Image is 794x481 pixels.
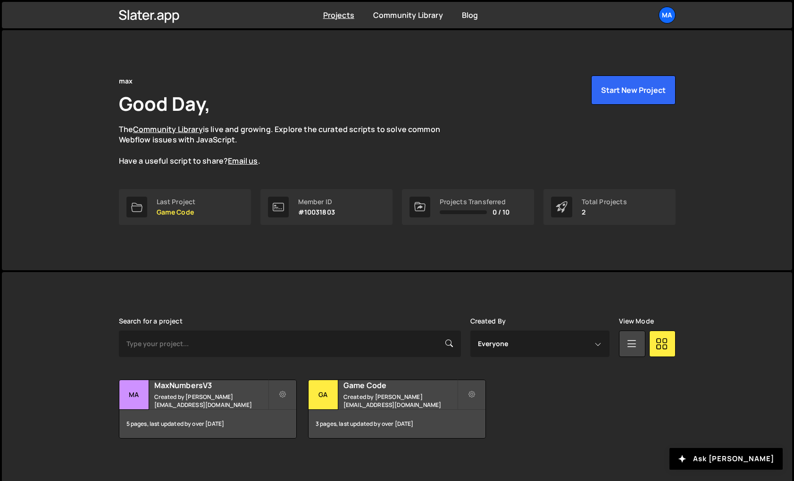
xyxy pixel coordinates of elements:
[323,10,354,20] a: Projects
[470,317,506,325] label: Created By
[119,189,251,225] a: Last Project Game Code
[157,198,196,206] div: Last Project
[582,198,627,206] div: Total Projects
[119,91,210,116] h1: Good Day,
[119,380,297,439] a: Ma MaxNumbersV3 Created by [PERSON_NAME][EMAIL_ADDRESS][DOMAIN_NAME] 5 pages, last updated by ove...
[154,393,268,409] small: Created by [PERSON_NAME][EMAIL_ADDRESS][DOMAIN_NAME]
[308,380,486,439] a: Ga Game Code Created by [PERSON_NAME][EMAIL_ADDRESS][DOMAIN_NAME] 3 pages, last updated by over [...
[228,156,258,166] a: Email us
[119,317,183,325] label: Search for a project
[309,410,485,438] div: 3 pages, last updated by over [DATE]
[440,198,510,206] div: Projects Transferred
[462,10,478,20] a: Blog
[119,380,149,410] div: Ma
[119,124,459,166] p: The is live and growing. Explore the curated scripts to solve common Webflow issues with JavaScri...
[119,410,296,438] div: 5 pages, last updated by over [DATE]
[133,124,203,134] a: Community Library
[669,448,783,470] button: Ask [PERSON_NAME]
[343,380,457,390] h2: Game Code
[591,75,676,105] button: Start New Project
[298,208,335,216] p: #10031803
[619,317,654,325] label: View Mode
[373,10,443,20] a: Community Library
[157,208,196,216] p: Game Code
[119,331,461,357] input: Type your project...
[119,75,133,87] div: max
[582,208,627,216] p: 2
[309,380,338,410] div: Ga
[659,7,676,24] a: ma
[298,198,335,206] div: Member ID
[154,380,268,390] h2: MaxNumbersV3
[343,393,457,409] small: Created by [PERSON_NAME][EMAIL_ADDRESS][DOMAIN_NAME]
[493,208,510,216] span: 0 / 10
